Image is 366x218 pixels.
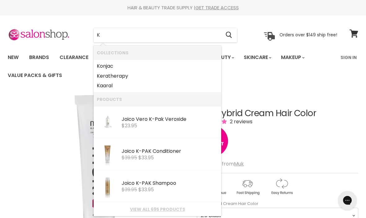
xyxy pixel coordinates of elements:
[195,4,239,11] a: GET TRADE ACCESS
[208,51,238,64] a: Beauty
[101,173,114,199] img: KPak_Shampoo_300ml_200x.jpg
[94,170,221,202] li: Products: Joico K-PAK Shampoo
[99,109,116,135] img: joico-vero-k-pak-veroxide-950ml_200x.jpg
[94,138,221,170] li: Products: Joico K-PAK Conditioner
[97,81,218,91] a: Kaaral
[276,51,308,64] a: Makeup
[3,51,23,64] a: New
[239,51,275,64] a: Skincare
[100,141,115,167] img: K-Pak_Conditioner_250ml_200x.jpg
[3,69,67,82] a: Value Packs & Gifts
[138,186,154,193] span: $33.95
[231,177,264,196] img: shipping.gif
[94,71,221,81] li: Collections: Keratherapy
[25,51,54,64] a: Brands
[94,106,221,138] li: Products: Joico Vero K-Pak Veroxide
[279,32,337,38] p: Orders over $149 ship free!
[97,61,218,71] a: Konjac
[94,202,221,216] li: View All
[234,160,244,167] a: Muk
[55,51,93,64] a: Clearance
[122,180,218,187] div: Joico K-PAK Shampoo
[3,48,337,84] ul: Main menu
[97,71,218,81] a: Keratherapy
[221,28,237,42] button: Search
[94,60,221,71] li: Collections: Konjac
[138,154,154,161] span: $33.95
[94,92,221,106] li: Products
[228,118,252,125] span: 2 reviews
[197,201,258,207] label: Muk Hybrid Cream Hair Color
[93,28,237,43] form: Product
[97,207,218,212] a: View all 695 products
[122,186,137,193] s: $39.95
[94,46,221,60] li: Collections
[265,177,298,196] img: returns.gif
[94,28,221,42] input: Search
[122,116,218,123] div: Joico Vero K-Pak Veroxide
[122,148,218,155] div: Joico K-PAK Conditioner
[122,154,137,161] s: $39.95
[122,122,137,129] span: $23.95
[335,189,360,212] iframe: Gorgias live chat messenger
[94,81,221,92] li: Collections: Kaaral
[197,109,358,118] h1: Muk Hybrid Cream Hair Color
[337,51,360,64] a: Sign In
